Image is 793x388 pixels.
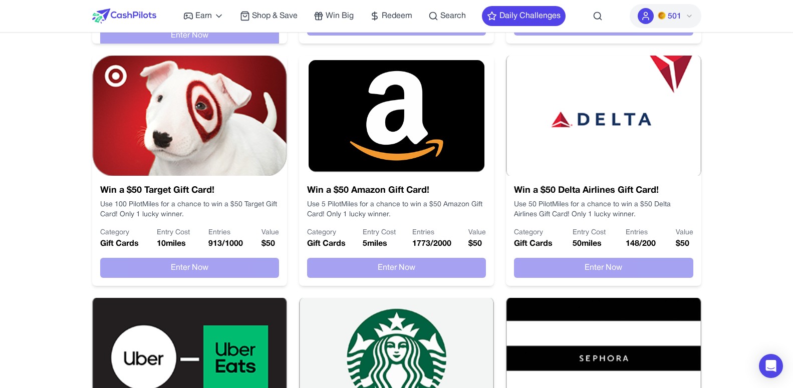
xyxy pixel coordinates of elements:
p: $ 50 [468,238,486,250]
a: Shop & Save [240,10,298,22]
p: Entries [626,228,656,238]
a: Win Big [314,10,354,22]
p: Value [468,228,486,238]
p: 5 miles [363,238,396,250]
p: $ 50 [261,238,279,250]
p: Category [307,228,346,238]
p: Gift Cards [514,238,553,250]
p: 10 miles [157,238,190,250]
p: Entry Cost [573,228,606,238]
span: Search [440,10,466,22]
img: Win a $50 Delta Airlines Gift Card! [506,56,701,176]
button: Daily Challenges [482,6,566,26]
p: Category [514,228,553,238]
p: Use 50 PilotMiles for a chance to win a $50 Delta Airlines Gift Card! Only 1 lucky winner. [514,200,693,220]
p: Value [676,228,693,238]
h3: Win a $50 Target Gift Card! [100,184,279,198]
p: 913 / 1000 [208,238,243,250]
p: Entries [412,228,451,238]
p: Gift Cards [100,238,139,250]
p: Use 100 PilotMiles for a chance to win a $50 Target Gift Card! Only 1 lucky winner. [100,200,279,220]
p: Entry Cost [363,228,396,238]
div: Open Intercom Messenger [759,354,783,378]
p: Use 5 PilotMiles for a chance to win a $50 Amazon Gift Card! Only 1 lucky winner. [307,200,486,220]
button: Enter Now [100,26,279,46]
img: CashPilots Logo [92,9,156,24]
span: Shop & Save [252,10,298,22]
button: Enter Now [514,258,693,278]
img: Win a $50 Amazon Gift Card! [299,56,494,176]
button: Enter Now [100,258,279,278]
p: Category [100,228,139,238]
p: Gift Cards [307,238,346,250]
img: PMs [658,12,666,20]
span: 501 [668,11,681,23]
span: Earn [195,10,212,22]
p: Value [261,228,279,238]
button: Enter Now [307,258,486,278]
p: Entries [208,228,243,238]
p: 148 / 200 [626,238,656,250]
p: $ 50 [676,238,693,250]
p: 50 miles [573,238,606,250]
span: Redeem [382,10,412,22]
a: Redeem [370,10,412,22]
a: Search [428,10,466,22]
img: Win a $50 Target Gift Card! [92,56,287,176]
p: 1773 / 2000 [412,238,451,250]
span: Win Big [326,10,354,22]
h3: Win a $50 Delta Airlines Gift Card! [514,184,693,198]
p: Entry Cost [157,228,190,238]
button: PMs501 [630,4,701,28]
a: Earn [183,10,224,22]
h3: Win a $50 Amazon Gift Card! [307,184,486,198]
